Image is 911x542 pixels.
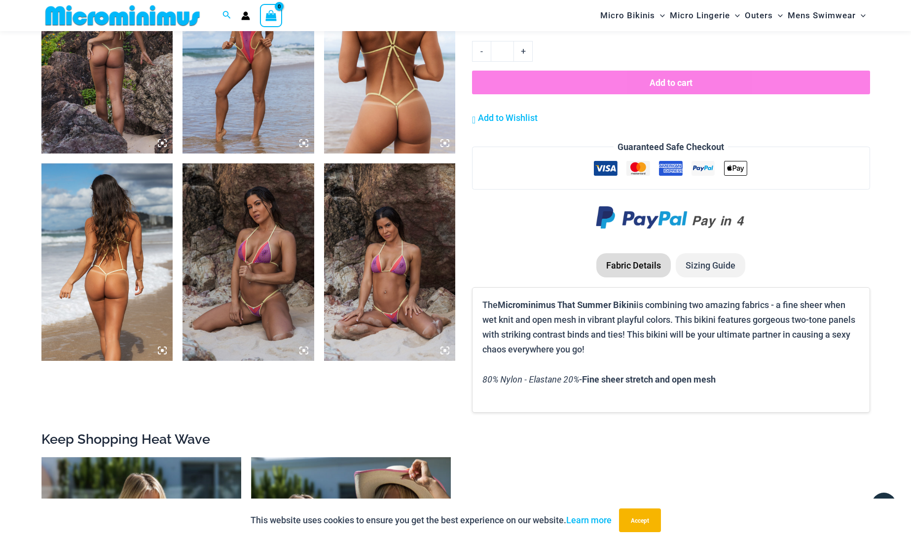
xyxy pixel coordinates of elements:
[619,508,661,532] button: Accept
[730,3,740,28] span: Menu Toggle
[596,1,870,30] nav: Site Navigation
[472,41,491,62] a: -
[785,3,868,28] a: Mens SwimwearMenu ToggleMenu Toggle
[742,3,785,28] a: OutersMenu ToggleMenu Toggle
[222,9,231,22] a: Search icon link
[498,299,636,310] b: Microminimus That Summer Bikini
[41,430,870,448] h2: Keep Shopping Heat Wave
[670,3,730,28] span: Micro Lingerie
[41,163,173,361] img: That Summer Heat Wave 875 One Piece Monokini
[482,373,579,385] i: 80% Nylon - Elastane 20%
[182,163,314,361] img: That Summer Heat Wave 3063 Tri Top 4303 Micro Bottom
[251,513,612,528] p: This website uses cookies to ensure you get the best experience on our website.
[856,3,866,28] span: Menu Toggle
[788,3,856,28] span: Mens Swimwear
[667,3,742,28] a: Micro LingerieMenu ToggleMenu Toggle
[600,3,655,28] span: Micro Bikinis
[582,373,716,385] b: Fine sheer stretch and open mesh
[745,3,773,28] span: Outers
[260,4,283,27] a: View Shopping Cart, empty
[773,3,783,28] span: Menu Toggle
[655,3,665,28] span: Menu Toggle
[324,163,456,361] img: That Summer Heat Wave 3063 Tri Top 4303 Micro Bottom
[241,11,250,20] a: Account icon link
[598,3,667,28] a: Micro BikinisMenu ToggleMenu Toggle
[614,140,728,155] legend: Guaranteed Safe Checkout
[478,113,538,123] span: Add to Wishlist
[491,41,514,62] input: Product quantity
[472,111,538,125] a: Add to Wishlist
[41,4,204,27] img: MM SHOP LOGO FLAT
[676,253,745,278] li: Sizing Guide
[596,253,671,278] li: Fabric Details
[472,71,870,94] button: Add to cart
[514,41,533,62] a: +
[482,372,859,387] p: -
[566,515,612,525] a: Learn more
[482,298,859,356] p: The is combining two amazing fabrics - a fine sheer when wet knit and open mesh in vibrant playfu...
